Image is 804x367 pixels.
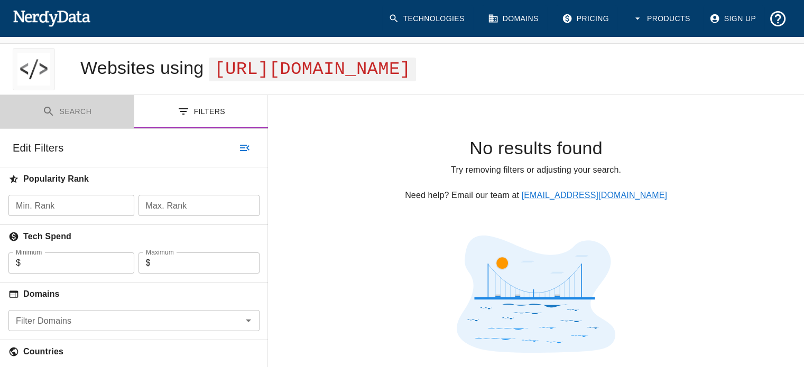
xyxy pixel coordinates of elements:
[80,58,416,78] h1: Websites using
[457,236,615,353] img: No results found
[146,248,174,257] label: Maximum
[285,164,787,202] p: Try removing filters or adjusting your search. Need help? Email our team at
[522,191,667,200] a: [EMAIL_ADDRESS][DOMAIN_NAME]
[8,252,134,274] div: $
[764,5,791,32] button: Support and Documentation
[285,137,787,159] h4: No results found
[16,248,42,257] label: Minimum
[241,313,256,328] button: Open
[703,5,764,32] a: Sign Up
[13,7,90,29] img: NerdyData.com
[138,252,260,274] div: $
[556,5,617,32] a: Pricing
[209,58,416,81] span: [URL][DOMAIN_NAME]
[382,5,473,32] a: Technologies
[482,5,547,32] a: Domains
[13,139,63,156] h6: Edit Filters
[626,5,699,32] button: Products
[134,95,269,128] button: Filters
[17,48,50,90] img: "https://www.puffy.com.tr/tr/" logo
